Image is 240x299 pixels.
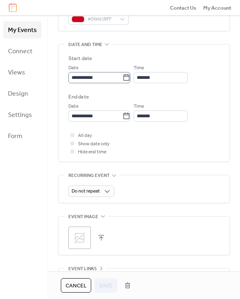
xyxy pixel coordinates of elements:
[9,3,17,12] img: logo
[78,140,110,148] span: Show date only
[68,54,92,62] div: Start date
[68,41,102,49] span: Date and time
[61,278,91,293] button: Cancel
[8,45,32,58] span: Connect
[3,85,42,102] a: Design
[170,4,196,12] a: Contact Us
[8,88,28,100] span: Design
[88,15,116,23] span: #D0021BFF
[8,109,32,121] span: Settings
[68,213,98,221] span: Event image
[68,64,78,72] span: Date
[68,227,91,249] div: ;
[3,127,42,144] a: Form
[68,172,110,180] span: Recurring event
[203,4,231,12] a: My Account
[134,64,144,72] span: Time
[3,21,42,38] a: My Events
[8,66,25,79] span: Views
[8,24,37,36] span: My Events
[3,42,42,60] a: Connect
[134,102,144,110] span: Time
[68,102,78,110] span: Date
[78,148,106,156] span: Hide end time
[68,93,89,101] div: End date
[78,132,92,140] span: All day
[58,269,230,285] div: •••
[72,187,100,196] span: Do not repeat
[3,64,42,81] a: Views
[3,106,42,123] a: Settings
[66,282,86,290] span: Cancel
[68,265,97,273] span: Event links
[8,130,22,142] span: Form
